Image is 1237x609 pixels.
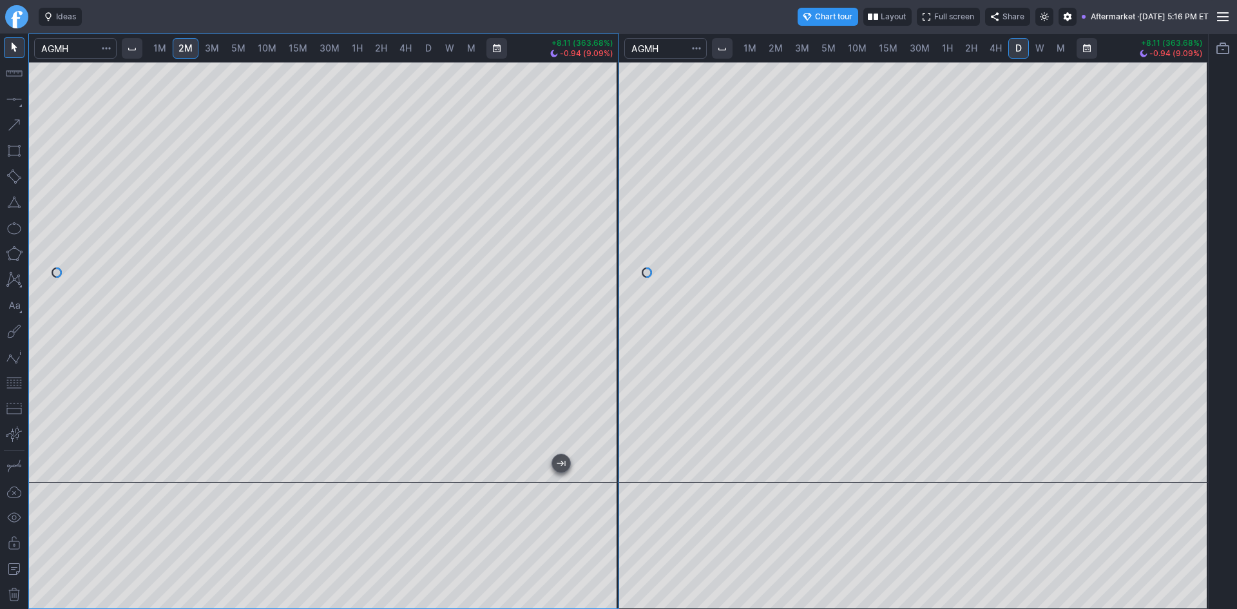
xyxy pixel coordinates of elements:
[795,43,809,53] span: 3M
[4,398,24,419] button: Position
[1002,10,1024,23] span: Share
[199,38,225,59] a: 3M
[798,8,858,26] button: Chart tour
[346,38,369,59] a: 1H
[769,43,783,53] span: 2M
[985,8,1030,26] button: Share
[1015,43,1022,53] span: D
[917,8,980,26] button: Full screen
[879,43,897,53] span: 15M
[1035,43,1044,53] span: W
[122,38,142,59] button: Interval
[4,559,24,579] button: Add note
[320,43,340,53] span: 30M
[1077,38,1097,59] button: Range
[1057,43,1065,53] span: M
[763,38,789,59] a: 2M
[1059,8,1077,26] button: Settings
[4,166,24,187] button: Rotated rectangle
[4,347,24,367] button: Elliott waves
[352,43,363,53] span: 1H
[314,38,345,59] a: 30M
[283,38,313,59] a: 15M
[4,481,24,502] button: Drawings autosave: Off
[4,372,24,393] button: Fibonacci retracements
[97,38,115,59] button: Search
[4,295,24,316] button: Text
[712,38,733,59] button: Interval
[687,38,705,59] button: Search
[4,192,24,213] button: Triangle
[4,63,24,84] button: Measure
[425,43,432,53] span: D
[1139,10,1209,23] span: [DATE] 5:16 PM ET
[369,38,393,59] a: 2H
[942,43,953,53] span: 1H
[1140,39,1203,47] p: +8.11 (363.68%)
[4,269,24,290] button: XABCD
[4,321,24,342] button: Brush
[399,43,412,53] span: 4H
[56,10,76,23] span: Ideas
[4,244,24,264] button: Polygon
[624,38,707,59] input: Search
[445,43,454,53] span: W
[934,10,974,23] span: Full screen
[1008,38,1029,59] a: D
[375,43,387,53] span: 2H
[1030,38,1050,59] a: W
[4,115,24,135] button: Arrow
[560,50,613,57] span: -0.94 (9.09%)
[4,585,24,605] button: Remove all drawings
[881,10,906,23] span: Layout
[910,43,930,53] span: 30M
[418,38,439,59] a: D
[842,38,872,59] a: 10M
[486,38,507,59] button: Range
[394,38,417,59] a: 4H
[550,39,613,47] p: +8.11 (363.68%)
[1149,50,1203,57] span: -0.94 (9.09%)
[225,38,251,59] a: 5M
[4,424,24,445] button: Anchored VWAP
[821,43,836,53] span: 5M
[439,38,460,59] a: W
[1213,38,1233,59] button: Portfolio watchlist
[816,38,841,59] a: 5M
[1035,8,1053,26] button: Toggle light mode
[4,140,24,161] button: Rectangle
[39,8,82,26] button: Ideas
[153,43,166,53] span: 1M
[965,43,977,53] span: 2H
[959,38,983,59] a: 2H
[467,43,475,53] span: M
[904,38,935,59] a: 30M
[258,43,276,53] span: 10M
[863,8,912,26] button: Layout
[738,38,762,59] a: 1M
[34,38,117,59] input: Search
[289,43,307,53] span: 15M
[4,37,24,58] button: Mouse
[984,38,1008,59] a: 4H
[4,218,24,238] button: Ellipse
[1091,10,1139,23] span: Aftermarket ·
[178,43,193,53] span: 2M
[873,38,903,59] a: 15M
[552,454,570,472] button: Jump to the most recent bar
[1051,38,1071,59] a: M
[990,43,1002,53] span: 4H
[4,456,24,476] button: Drawing mode: Single
[4,507,24,528] button: Hide drawings
[173,38,198,59] a: 2M
[148,38,172,59] a: 1M
[5,5,28,28] a: Finviz.com
[205,43,219,53] span: 3M
[789,38,815,59] a: 3M
[4,533,24,554] button: Lock drawings
[936,38,959,59] a: 1H
[231,43,245,53] span: 5M
[743,43,756,53] span: 1M
[815,10,852,23] span: Chart tour
[4,89,24,110] button: Horizontal line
